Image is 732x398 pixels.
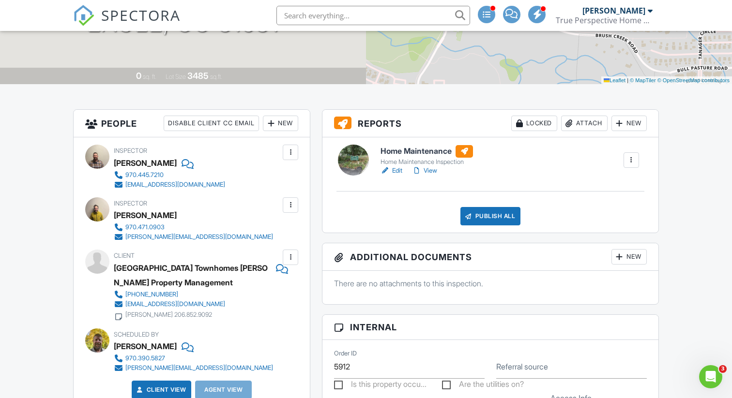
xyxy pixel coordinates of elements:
[322,110,658,137] h3: Reports
[604,77,625,83] a: Leaflet
[164,116,259,131] div: Disable Client CC Email
[442,380,524,392] label: Are the utilities on?
[210,73,222,80] span: sq.ft.
[74,110,310,137] h3: People
[125,300,225,308] div: [EMAIL_ADDRESS][DOMAIN_NAME]
[125,223,165,231] div: 970.471.0903
[334,349,357,358] label: Order ID
[114,354,273,363] a: 970.390.5827
[381,145,473,158] h6: Home Maintenance
[322,315,658,340] h3: Internal
[114,299,280,309] a: [EMAIL_ADDRESS][DOMAIN_NAME]
[143,73,156,80] span: sq. ft.
[73,13,181,33] a: SPECTORA
[136,71,141,81] div: 0
[125,364,273,372] div: [PERSON_NAME][EMAIL_ADDRESS][DOMAIN_NAME]
[556,15,653,25] div: True Perspective Home Consultants
[114,252,135,259] span: Client
[412,166,437,176] a: View
[125,311,212,319] div: [PERSON_NAME] 206.852.9092
[334,380,427,392] label: Is this property occupied?
[334,278,647,289] p: There are no attachments to this inspection.
[114,331,159,338] span: Scheduled By
[630,77,656,83] a: © MapTiler
[114,208,177,222] div: [PERSON_NAME]
[114,147,147,154] span: Inspector
[511,116,557,131] div: Locked
[276,6,470,25] input: Search everything...
[381,166,402,176] a: Edit
[699,365,722,388] iframe: Intercom live chat
[73,5,94,26] img: The Best Home Inspection Software - Spectora
[611,249,647,265] div: New
[627,77,628,83] span: |
[114,170,225,180] a: 970.445.7210
[381,158,473,166] div: Home Maintenance Inspection
[496,361,548,372] label: Referral source
[561,116,608,131] div: Attach
[460,207,521,225] div: Publish All
[611,116,647,131] div: New
[114,222,273,232] a: 970.471.0903
[125,354,165,362] div: 970.390.5827
[114,180,225,190] a: [EMAIL_ADDRESS][DOMAIN_NAME]
[114,290,280,299] a: [PHONE_NUMBER]
[582,6,645,15] div: [PERSON_NAME]
[719,365,727,373] span: 3
[114,156,177,170] div: [PERSON_NAME]
[114,200,147,207] span: Inspector
[114,261,271,290] div: [GEOGRAPHIC_DATA] Townhomes [PERSON_NAME] Property Management
[166,73,186,80] span: Lot Size
[101,5,181,25] span: SPECTORA
[125,181,225,189] div: [EMAIL_ADDRESS][DOMAIN_NAME]
[125,291,178,298] div: [PHONE_NUMBER]
[125,233,273,241] div: [PERSON_NAME][EMAIL_ADDRESS][DOMAIN_NAME]
[187,71,209,81] div: 3485
[657,77,730,83] a: © OpenStreetMap contributors
[114,363,273,373] a: [PERSON_NAME][EMAIL_ADDRESS][DOMAIN_NAME]
[381,145,473,166] a: Home Maintenance Home Maintenance Inspection
[114,232,273,242] a: [PERSON_NAME][EMAIL_ADDRESS][DOMAIN_NAME]
[135,385,186,395] a: Client View
[114,339,177,354] div: [PERSON_NAME]
[263,116,298,131] div: New
[322,243,658,271] h3: Additional Documents
[125,171,164,179] div: 970.445.7210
